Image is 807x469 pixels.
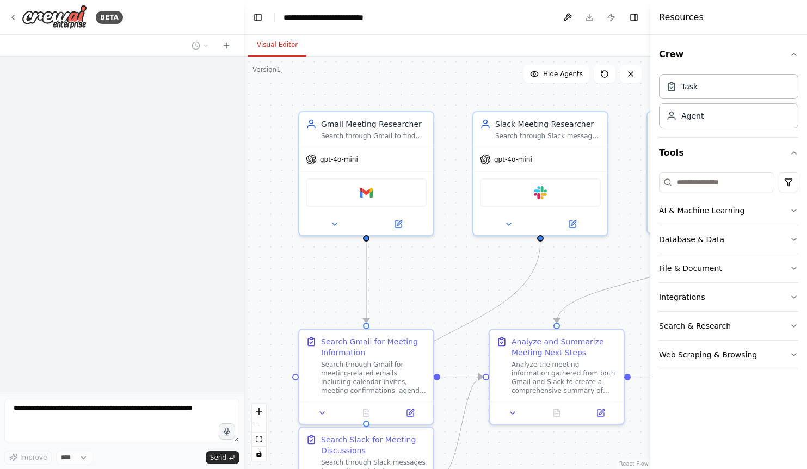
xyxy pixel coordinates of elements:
[361,242,546,421] g: Edge from 9c9ef5c3-02eb-4fda-926a-d2fe520d2678 to d406f6a3-3d17-4f5b-bafa-374196bc21e5
[659,254,798,282] button: File & Document
[20,453,47,462] span: Improve
[523,65,589,83] button: Hide Agents
[96,11,123,24] div: BETA
[659,39,798,70] button: Crew
[252,447,266,461] button: toggle interactivity
[631,372,673,382] g: Edge from bb1f9bac-670d-4aa4-9f7b-1af5f8257529 to 85c2603f-80d3-4454-9879-534e17ad193c
[659,320,731,331] div: Search & Research
[659,70,798,137] div: Crew
[534,186,547,199] img: Slack
[210,453,226,462] span: Send
[495,132,601,140] div: Search through Slack messages to find meeting discussions, scheduling conversations, and follow-u...
[543,70,583,78] span: Hide Agents
[284,12,364,23] nav: breadcrumb
[440,372,483,382] g: Edge from eb2229d7-a697-4fef-aa35-70d2bc5ba4cf to bb1f9bac-670d-4aa4-9f7b-1af5f8257529
[218,39,235,52] button: Start a new chat
[321,119,427,129] div: Gmail Meeting Researcher
[619,461,649,467] a: React Flow attribution
[659,196,798,225] button: AI & Machine Learning
[321,360,427,395] div: Search through Gmail for meeting-related emails including calendar invites, meeting confirmations...
[321,336,427,358] div: Search Gmail for Meeting Information
[298,111,434,236] div: Gmail Meeting ResearcherSearch through Gmail to find upcoming meetings, calendar invites, and fol...
[582,406,619,419] button: Open in side panel
[681,110,704,121] div: Agent
[321,434,427,456] div: Search Slack for Meeting Discussions
[472,111,608,236] div: Slack Meeting ResearcherSearch through Slack messages to find meeting discussions, scheduling con...
[541,218,603,231] button: Open in side panel
[659,11,704,24] h4: Resources
[298,329,434,425] div: Search Gmail for Meeting InformationSearch through Gmail for meeting-related emails including cal...
[489,329,625,425] div: Analyze and Summarize Meeting Next StepsAnalyze the meeting information gathered from both Gmail ...
[367,218,429,231] button: Open in side panel
[551,239,720,323] g: Edge from 4796e147-8152-4ddf-82ce-c95d39d0594e to bb1f9bac-670d-4aa4-9f7b-1af5f8257529
[494,155,532,164] span: gpt-4o-mini
[495,119,601,129] div: Slack Meeting Researcher
[512,336,617,358] div: Analyze and Summarize Meeting Next Steps
[391,406,429,419] button: Open in side panel
[252,433,266,447] button: fit view
[659,341,798,369] button: Web Scraping & Browsing
[248,34,306,57] button: Visual Editor
[343,406,390,419] button: No output available
[659,263,722,274] div: File & Document
[361,242,372,323] g: Edge from dc48c034-f219-4775-aebe-da9408d8a9bd to eb2229d7-a697-4fef-aa35-70d2bc5ba4cf
[187,39,213,52] button: Switch to previous chat
[321,132,427,140] div: Search through Gmail to find upcoming meetings, calendar invites, and follow-up emails to extract...
[659,292,705,303] div: Integrations
[659,205,744,216] div: AI & Machine Learning
[659,349,757,360] div: Web Scraping & Browsing
[659,225,798,254] button: Database & Data
[512,360,617,395] div: Analyze the meeting information gathered from both Gmail and Slack to create a comprehensive summ...
[360,186,373,199] img: Gmail
[534,406,580,419] button: No output available
[659,138,798,168] button: Tools
[252,404,266,418] button: zoom in
[252,418,266,433] button: zoom out
[252,404,266,461] div: React Flow controls
[252,65,281,74] div: Version 1
[206,451,239,464] button: Send
[22,5,87,29] img: Logo
[659,312,798,340] button: Search & Research
[659,234,724,245] div: Database & Data
[626,10,642,25] button: Hide right sidebar
[320,155,358,164] span: gpt-4o-mini
[659,168,798,378] div: Tools
[219,423,235,440] button: Click to speak your automation idea
[4,451,52,465] button: Improve
[681,81,698,92] div: Task
[250,10,266,25] button: Hide left sidebar
[659,283,798,311] button: Integrations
